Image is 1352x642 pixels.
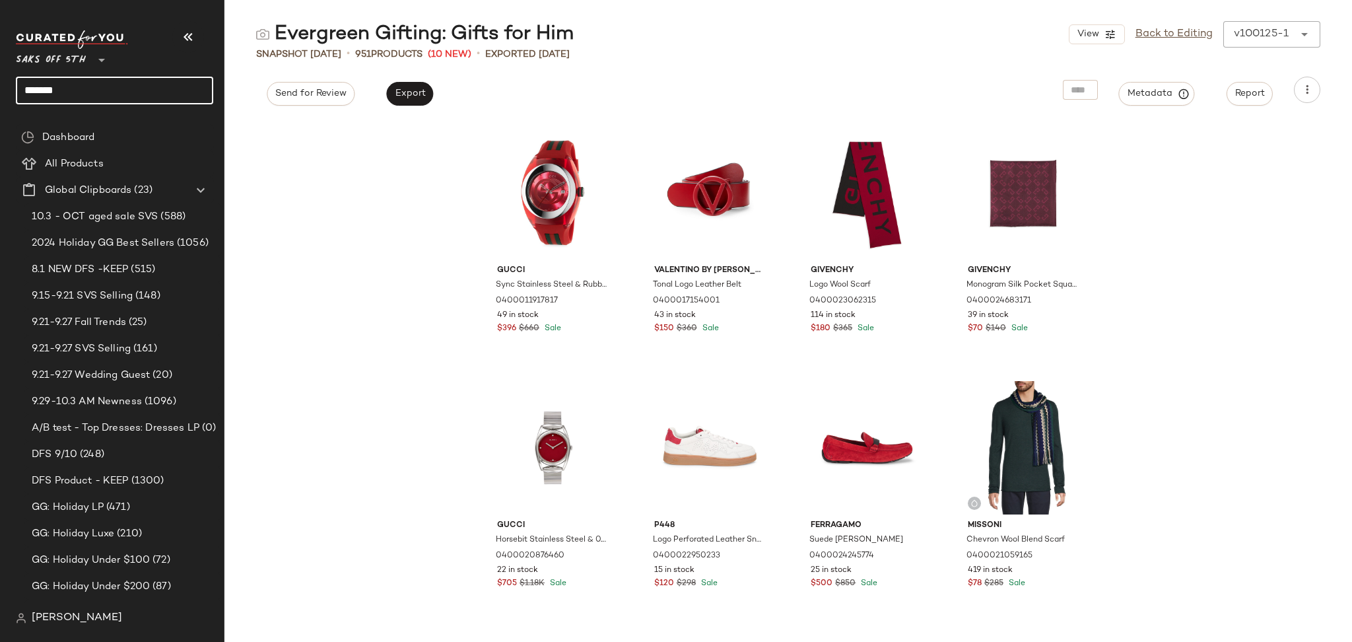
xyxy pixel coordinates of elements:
[653,279,741,291] span: Tonal Logo Leather Belt
[497,520,609,532] span: Gucci
[653,534,764,546] span: Logo Perforated Leather Sneakers
[485,48,570,61] p: Exported [DATE]
[347,46,350,62] span: •
[104,500,130,515] span: (471)
[520,578,545,590] span: $1.18K
[811,578,832,590] span: $500
[150,368,172,383] span: (20)
[966,534,1065,546] span: Chevron Wool Blend Scarf
[811,310,856,322] span: 114 in stock
[654,310,696,322] span: 43 in stock
[1006,579,1025,588] span: Sale
[496,295,558,307] span: 0400011917817
[654,565,694,577] span: 15 in stock
[809,550,874,562] span: 0400024245774
[32,474,129,489] span: DFS Product - KEEP
[487,381,619,515] img: 0400020876460
[1227,82,1273,106] button: Report
[966,550,1032,562] span: 0400021059165
[677,323,697,335] span: $360
[700,324,719,333] span: Sale
[16,45,86,69] span: Saks OFF 5TH
[129,474,164,489] span: (1300)
[644,126,776,260] img: 0400017154001_LIPSTICK
[150,553,170,568] span: (72)
[809,295,876,307] span: 0400023062315
[968,323,983,335] span: $70
[256,48,341,61] span: Snapshot [DATE]
[32,236,174,251] span: 2024 Holiday GG Best Sellers
[32,262,128,277] span: 8.1 NEW DFS -KEEP
[21,131,34,144] img: svg%3e
[32,421,199,436] span: A/B test - Top Dresses: Dresses LP
[698,579,718,588] span: Sale
[968,310,1009,322] span: 39 in stock
[428,48,471,61] span: (10 New)
[275,89,347,99] span: Send for Review
[811,323,830,335] span: $180
[547,579,566,588] span: Sale
[542,324,561,333] span: Sale
[970,499,978,507] img: svg%3e
[966,279,1078,291] span: Monogram Silk Pocket Square
[1135,26,1213,42] a: Back to Editing
[477,46,480,62] span: •
[1119,82,1195,106] button: Metadata
[654,520,766,532] span: P448
[497,578,517,590] span: $705
[32,610,122,626] span: [PERSON_NAME]
[16,30,128,49] img: cfy_white_logo.C9jOOHJF.svg
[1234,26,1289,42] div: v100125-1
[1009,324,1028,333] span: Sale
[986,323,1006,335] span: $140
[519,323,539,335] span: $660
[654,323,674,335] span: $150
[855,324,874,333] span: Sale
[811,565,852,577] span: 25 in stock
[957,381,1090,515] img: 0400021059165_NAVYMULTI
[32,553,150,568] span: GG: Holiday Under $100
[32,209,158,225] span: 10.3 - OCT aged sale SVS
[654,265,766,277] span: Valentino by [PERSON_NAME]
[133,289,160,304] span: (148)
[256,21,574,48] div: Evergreen Gifting: Gifts for Him
[809,534,903,546] span: Suede [PERSON_NAME]
[653,550,720,562] span: 0400022950233
[32,394,142,410] span: 9.29-10.3 AM Newness
[858,579,877,588] span: Sale
[42,130,94,145] span: Dashboard
[131,183,152,198] span: (23)
[32,341,131,357] span: 9.21-9.27 SVS Selling
[496,550,564,562] span: 0400020876460
[45,183,131,198] span: Global Clipboards
[1069,24,1124,44] button: View
[984,578,1003,590] span: $285
[800,126,933,260] img: 0400023062315_REDBLACK
[811,265,922,277] span: Givenchy
[32,368,150,383] span: 9.21-9.27 Wedding Guest
[32,526,114,542] span: GG: Holiday Luxe
[32,447,77,462] span: DFS 9/10
[256,28,269,41] img: svg%3e
[497,310,539,322] span: 49 in stock
[77,447,104,462] span: (248)
[968,265,1079,277] span: Givenchy
[394,89,425,99] span: Export
[957,126,1090,260] img: 0400024683171_BURGUNDY
[32,315,126,330] span: 9.21-9.27 Fall Trends
[677,578,696,590] span: $298
[497,323,516,335] span: $396
[653,295,720,307] span: 0400017154001
[199,421,216,436] span: (0)
[267,82,355,106] button: Send for Review
[496,279,607,291] span: Sync Stainless Steel & Rubber-Strap Watch
[833,323,852,335] span: $365
[496,534,607,546] span: Horsebit Stainless Steel & 0.02 TCW Diamond Bracelet Watch/34MM
[16,613,26,624] img: svg%3e
[968,520,1079,532] span: Missoni
[150,579,171,594] span: (87)
[158,209,186,225] span: (588)
[1234,89,1265,99] span: Report
[968,578,982,590] span: $78
[835,578,856,590] span: $850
